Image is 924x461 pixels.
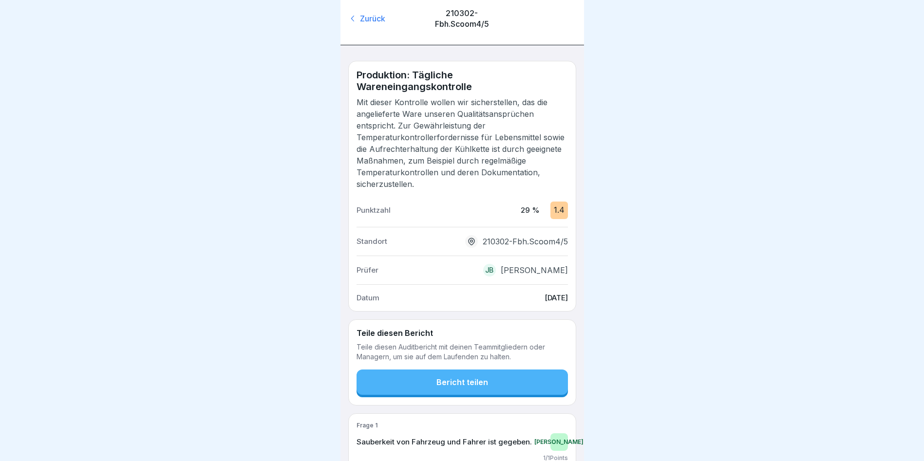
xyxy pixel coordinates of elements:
[550,433,568,451] div: [PERSON_NAME]
[357,236,387,247] p: Standort
[357,265,378,276] p: Prüfer
[357,342,568,361] p: Teile diesen Auditbericht mit deinen Teammitgliedern oder Managern, um sie auf dem Laufenden zu h...
[348,13,421,24] a: Zurück
[426,8,498,29] p: 210302-Fbh.Scoom4/5
[357,438,532,446] p: Sauberkeit von Fahrzeug und Fahrer ist gegeben.
[357,422,568,430] p: Frage 1
[436,378,488,387] div: Bericht teilen
[550,202,568,219] div: 1.4
[357,328,568,338] h2: Teile diesen Bericht
[357,369,568,395] button: Bericht teilen
[357,205,391,216] p: Punktzahl
[483,236,568,247] p: 210302-Fbh.Scoom4/5
[357,69,568,92] h1: Produktion: Tägliche Wareneingangskontrolle
[357,293,379,303] p: Datum
[521,205,540,216] p: 29 %
[501,264,568,276] p: [PERSON_NAME]
[483,264,496,277] div: JB
[357,96,568,190] p: Mit dieser Kontrolle wollen wir sicherstellen, das die angelieferte Ware unseren Qualitätsansprüc...
[545,293,568,303] p: [DATE]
